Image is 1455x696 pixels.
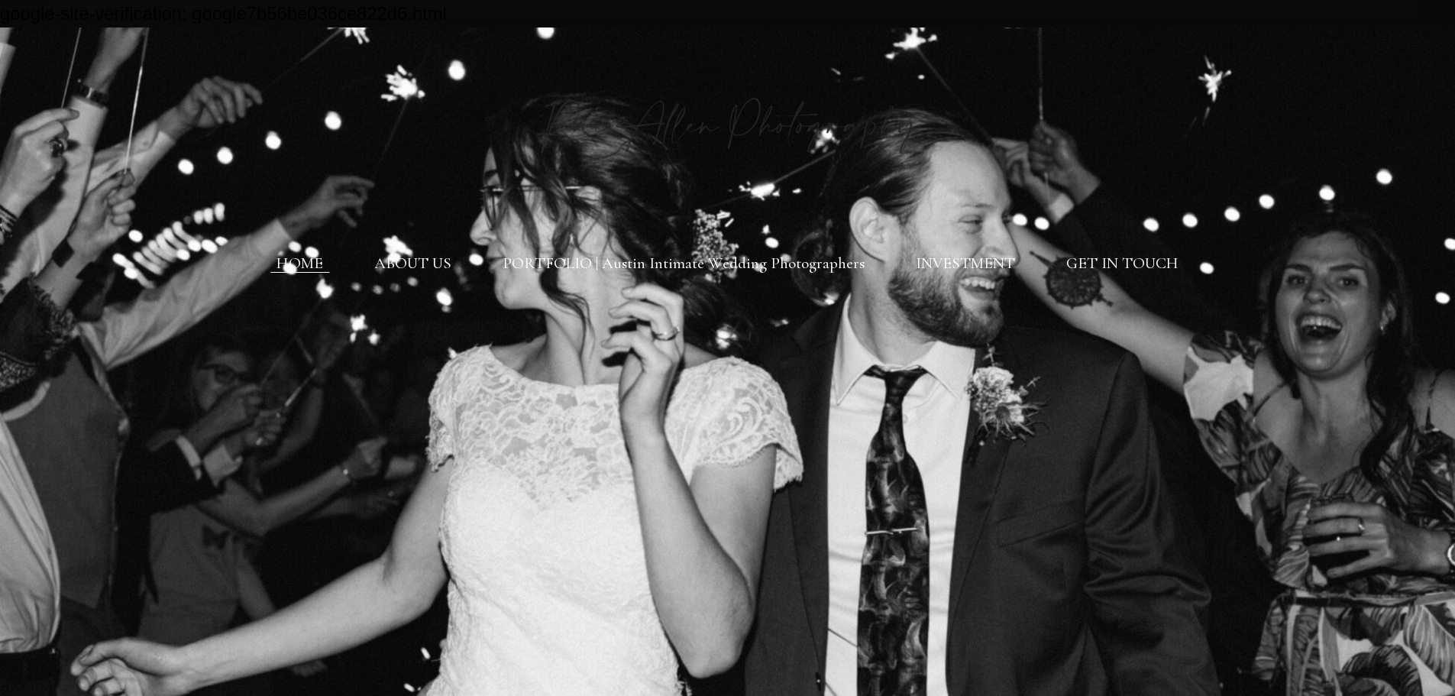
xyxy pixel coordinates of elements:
a: INVESTMENT [916,254,1015,273]
a: ABOUT US [374,254,451,273]
img: Rae Allen Photography [500,44,955,187]
a: GET IN TOUCH [1066,254,1179,273]
a: PORTFOLIO | Austin Intimate Wedding Photographers [503,254,865,273]
a: HOME [276,254,323,273]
